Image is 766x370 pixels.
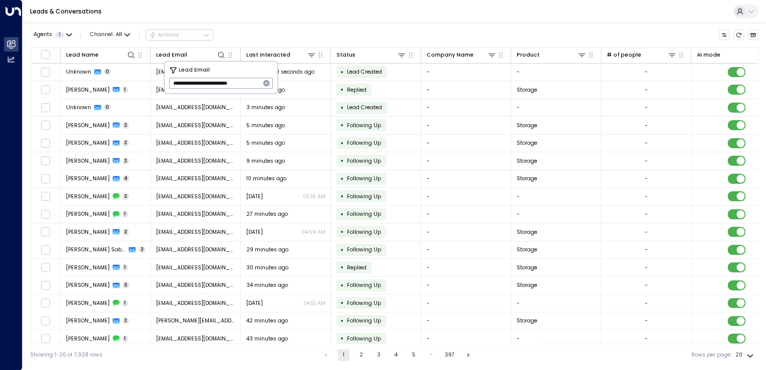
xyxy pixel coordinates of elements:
[719,30,730,41] button: Customize
[156,104,235,111] span: marascafe@outlook.com
[517,50,587,60] div: Product
[511,188,601,205] td: -
[347,335,381,342] span: Following Up
[421,330,511,347] td: -
[66,335,110,342] span: Angela Dawson
[511,206,601,223] td: -
[408,349,420,361] button: Go to page 5
[41,334,50,343] span: Toggle select row
[30,30,75,40] button: Agents1
[517,246,537,253] span: Storage
[66,299,110,307] span: Sue Willers
[340,261,344,274] div: •
[347,157,381,165] span: Following Up
[156,317,235,324] span: sebastian.g.boncu@gmail.com
[123,211,128,217] span: 1
[733,30,744,41] span: Refresh
[66,281,110,289] span: Sue Willers
[427,51,474,60] div: Company Name
[691,351,731,359] label: Rows per page:
[421,277,511,294] td: -
[462,349,474,361] button: Go to next page
[517,317,537,324] span: Storage
[41,156,50,166] span: Toggle select row
[41,227,50,237] span: Toggle select row
[246,246,288,253] span: 29 minutes ago
[156,210,235,218] span: hollyholly2525@yahoo.com
[607,50,677,60] div: # of people
[347,317,381,324] span: Following Up
[645,193,648,200] div: -
[511,99,601,117] td: -
[156,175,235,182] span: 117leonolan@gmail.com
[156,246,235,253] span: danchi1407@gmail.com
[347,175,381,182] span: Following Up
[427,50,497,60] div: Company Name
[511,330,601,347] td: -
[340,296,344,309] div: •
[347,139,381,147] span: Following Up
[645,86,648,94] div: -
[156,335,235,342] span: angeladawson186@gmail.com
[179,66,210,75] span: Lead Email
[123,282,130,288] span: 3
[55,32,64,38] span: 1
[66,175,110,182] span: Leo Nolan
[156,281,235,289] span: suewillers65@gmail.com
[66,50,136,60] div: Lead Name
[41,121,50,130] span: Toggle select row
[347,246,381,253] span: Following Up
[517,86,537,94] span: Storage
[645,139,648,147] div: -
[372,349,385,361] button: Go to page 3
[156,193,235,200] span: 117leonolan@gmail.com
[41,85,50,95] span: Toggle select row
[41,209,50,219] span: Toggle select row
[66,317,110,324] span: Sebastian Boncu
[66,86,110,94] span: Saeeda Karim
[66,157,110,165] span: John Tavilla
[104,104,111,111] span: 0
[41,67,50,77] span: Toggle select row
[41,138,50,148] span: Toggle select row
[645,175,648,182] div: -
[146,29,213,41] button: Actions
[123,140,129,146] span: 2
[123,317,129,324] span: 2
[246,264,288,271] span: 30 minutes ago
[421,117,511,134] td: -
[301,228,325,236] p: 04:59 AM
[421,99,511,117] td: -
[156,264,235,271] span: adrianbraune@hotmail.com
[517,264,537,271] span: Storage
[156,228,235,236] span: hollyholly2525@yahoo.com
[421,152,511,170] td: -
[123,175,130,182] span: 4
[87,30,133,40] button: Channel:All
[340,101,344,114] div: •
[123,229,129,235] span: 2
[443,349,457,361] button: Go to page 397
[340,154,344,167] div: •
[139,246,145,253] span: 2
[246,51,290,60] div: Last Interacted
[421,259,511,276] td: -
[645,210,648,218] div: -
[340,66,344,79] div: •
[41,245,50,254] span: Toggle select row
[340,314,344,327] div: •
[246,335,288,342] span: 43 minutes ago
[347,193,381,200] span: Following Up
[156,122,235,129] span: eileenloves@gmail.com
[421,294,511,312] td: -
[337,349,349,361] button: page 1
[156,139,235,147] span: torshie.t@outlook.com
[347,281,381,289] span: Following Up
[645,281,648,289] div: -
[30,351,103,359] div: Showing 1-20 of 7,928 rows
[645,122,648,129] div: -
[517,228,537,236] span: Storage
[347,104,382,111] span: Lead Created
[246,68,314,76] span: less than 20 seconds ago
[41,298,50,308] span: Toggle select row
